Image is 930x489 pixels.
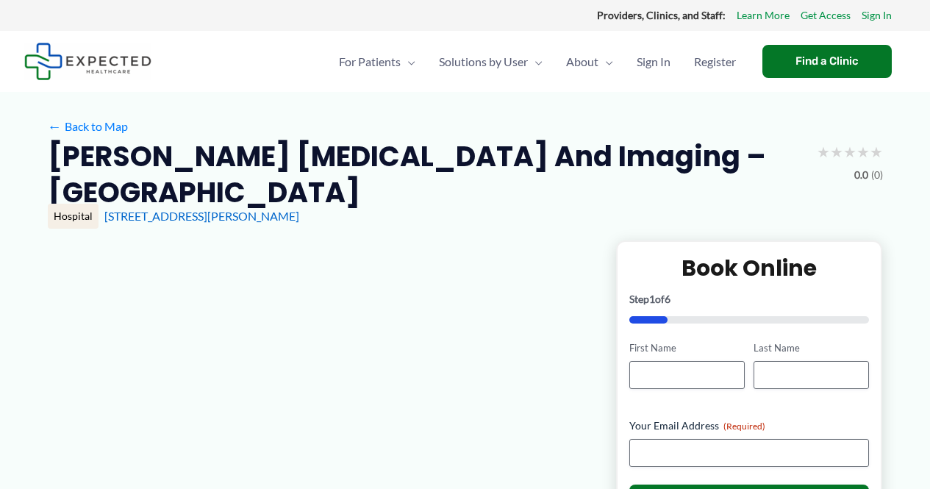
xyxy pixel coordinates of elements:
[439,36,528,88] span: Solutions by User
[48,138,805,211] h2: [PERSON_NAME] [MEDICAL_DATA] and Imaging – [GEOGRAPHIC_DATA]
[554,36,625,88] a: AboutMenu Toggle
[528,36,543,88] span: Menu Toggle
[649,293,655,305] span: 1
[327,36,748,88] nav: Primary Site Navigation
[762,45,892,78] a: Find a Clinic
[754,341,869,355] label: Last Name
[401,36,415,88] span: Menu Toggle
[830,138,843,165] span: ★
[629,418,870,433] label: Your Email Address
[854,165,868,185] span: 0.0
[843,138,856,165] span: ★
[327,36,427,88] a: For PatientsMenu Toggle
[723,421,765,432] span: (Required)
[48,204,99,229] div: Hospital
[598,36,613,88] span: Menu Toggle
[566,36,598,88] span: About
[339,36,401,88] span: For Patients
[694,36,736,88] span: Register
[625,36,682,88] a: Sign In
[637,36,670,88] span: Sign In
[629,294,870,304] p: Step of
[48,115,128,138] a: ←Back to Map
[737,6,790,25] a: Learn More
[427,36,554,88] a: Solutions by UserMenu Toggle
[24,43,151,80] img: Expected Healthcare Logo - side, dark font, small
[597,9,726,21] strong: Providers, Clinics, and Staff:
[801,6,851,25] a: Get Access
[862,6,892,25] a: Sign In
[817,138,830,165] span: ★
[870,138,883,165] span: ★
[682,36,748,88] a: Register
[629,341,745,355] label: First Name
[871,165,883,185] span: (0)
[104,209,299,223] a: [STREET_ADDRESS][PERSON_NAME]
[665,293,670,305] span: 6
[629,254,870,282] h2: Book Online
[856,138,870,165] span: ★
[48,119,62,133] span: ←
